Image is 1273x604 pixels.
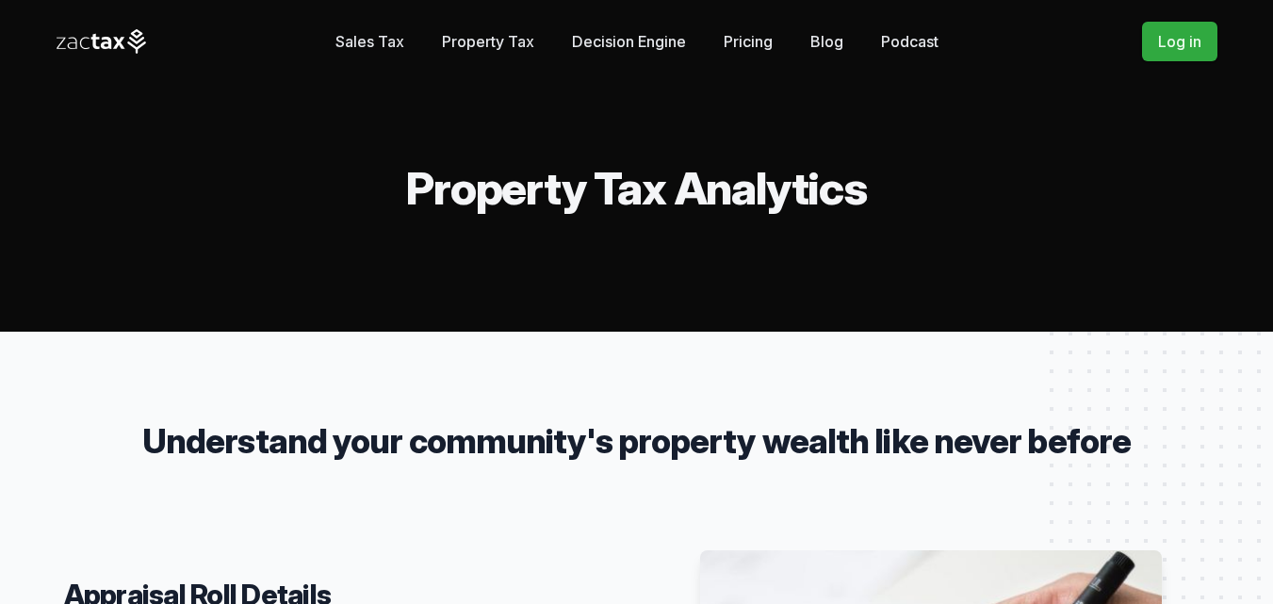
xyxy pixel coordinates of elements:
a: Pricing [724,23,773,60]
a: Sales Tax [335,23,404,60]
h2: Property Tax Analytics [57,166,1217,211]
a: Log in [1142,22,1217,61]
a: Decision Engine [572,23,686,60]
a: Blog [810,23,843,60]
p: Understand your community's property wealth like never before [124,422,1150,460]
a: Property Tax [442,23,534,60]
a: Podcast [881,23,938,60]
